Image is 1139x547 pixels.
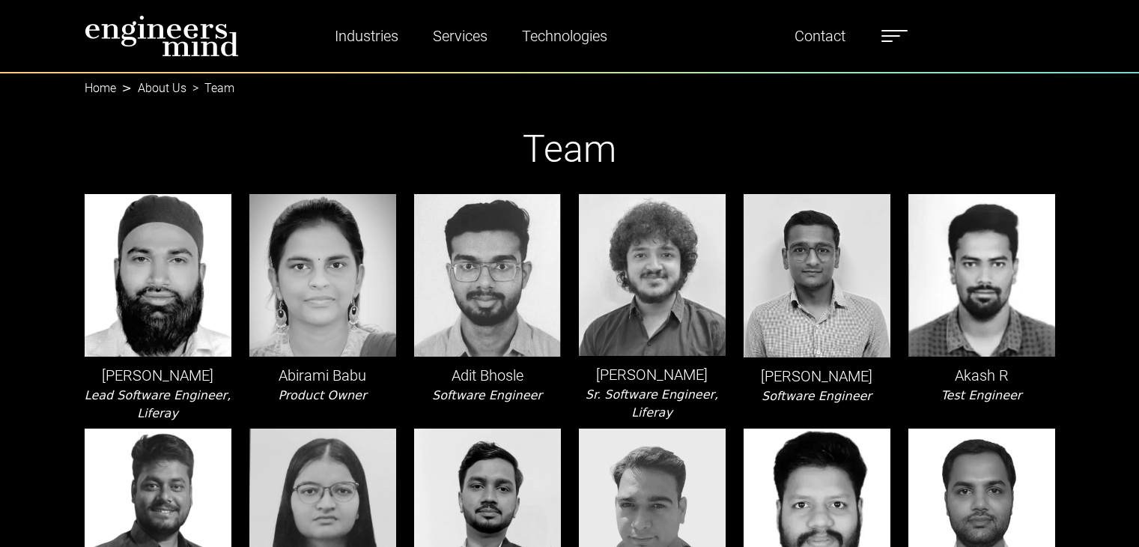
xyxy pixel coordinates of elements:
[586,387,718,420] i: Sr. Software Engineer, Liferay
[908,364,1055,387] p: Akash R
[941,388,1022,402] i: Test Engineer
[908,194,1055,357] img: leader-img
[249,194,396,357] img: leader-img
[744,365,890,387] p: [PERSON_NAME]
[516,19,613,53] a: Technologies
[85,127,1055,172] h1: Team
[85,15,239,57] img: logo
[427,19,493,53] a: Services
[278,388,366,402] i: Product Owner
[762,389,872,403] i: Software Engineer
[249,364,396,387] p: Abirami Babu
[85,81,116,95] a: Home
[138,81,186,95] a: About Us
[579,363,726,386] p: [PERSON_NAME]
[85,364,231,387] p: [PERSON_NAME]
[414,364,561,387] p: Adit Bhosle
[414,194,561,357] img: leader-img
[789,19,851,53] a: Contact
[329,19,404,53] a: Industries
[85,194,231,357] img: leader-img
[744,194,890,357] img: leader-img
[186,79,234,97] li: Team
[579,194,726,356] img: leader-img
[432,388,542,402] i: Software Engineer
[85,388,231,420] i: Lead Software Engineer, Liferay
[85,72,1055,90] nav: breadcrumb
